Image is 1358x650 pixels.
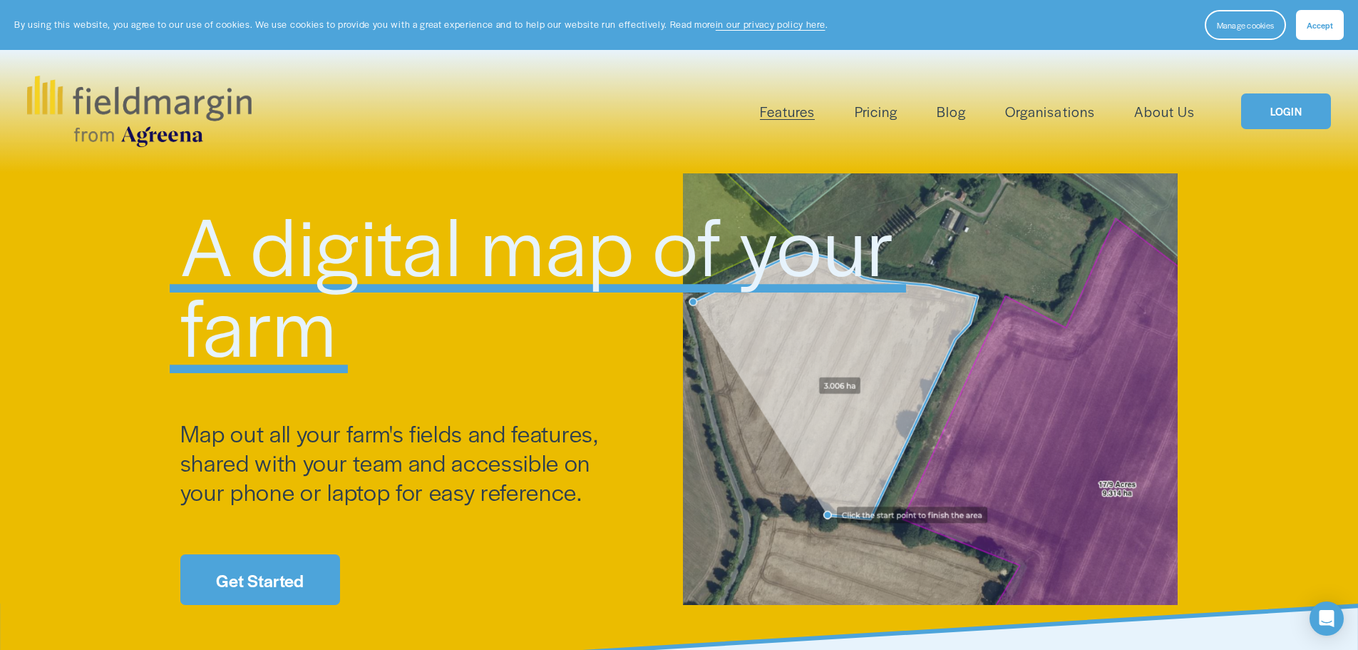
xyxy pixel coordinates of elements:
p: By using this website, you agree to our use of cookies. We use cookies to provide you with a grea... [14,18,828,31]
a: Get Started [180,554,340,605]
span: A digital map of your farm [180,186,914,380]
span: Features [760,101,815,122]
span: Map out all your farm's fields and features, shared with your team and accessible on your phone o... [180,417,605,507]
button: Manage cookies [1205,10,1286,40]
a: Organisations [1005,100,1094,123]
a: Blog [937,100,966,123]
a: folder dropdown [760,100,815,123]
div: Open Intercom Messenger [1310,601,1344,636]
span: Manage cookies [1217,19,1274,31]
a: in our privacy policy here [716,18,825,31]
span: Accept [1307,19,1333,31]
a: Pricing [855,100,897,123]
a: About Us [1134,100,1195,123]
img: fieldmargin.com [27,76,251,147]
a: LOGIN [1241,93,1331,130]
button: Accept [1296,10,1344,40]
